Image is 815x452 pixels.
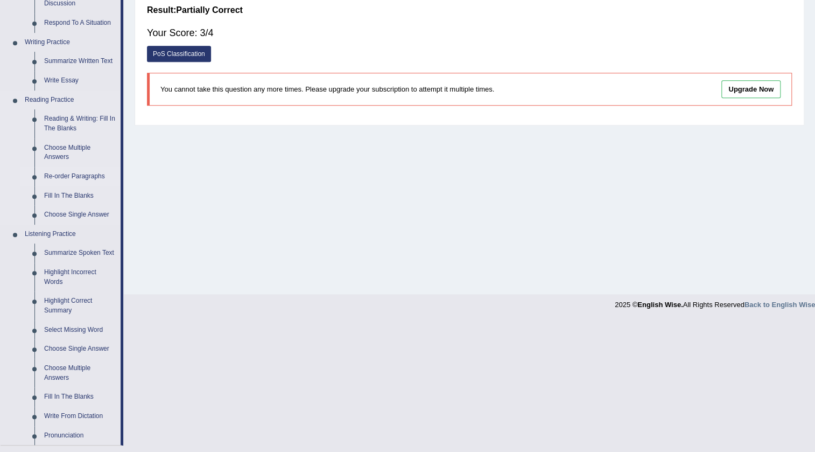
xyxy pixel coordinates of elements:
[160,84,626,94] p: You cannot take this question any more times. Please upgrade your subscription to attempt it mult...
[20,91,121,110] a: Reading Practice
[39,321,121,340] a: Select Missing Word
[39,71,121,91] a: Write Essay
[39,291,121,320] a: Highlight Correct Summary
[39,167,121,186] a: Re-order Paragraphs
[39,138,121,167] a: Choose Multiple Answers
[744,301,815,309] a: Back to English Wise
[721,80,781,98] a: Upgrade Now
[147,5,792,15] h4: Result:
[39,426,121,446] a: Pronunciation
[39,263,121,291] a: Highlight Incorrect Words
[637,301,683,309] strong: English Wise.
[39,205,121,225] a: Choose Single Answer
[39,244,121,263] a: Summarize Spoken Text
[20,225,121,244] a: Listening Practice
[39,359,121,387] a: Choose Multiple Answers
[39,339,121,359] a: Choose Single Answer
[39,13,121,33] a: Respond To A Situation
[147,20,792,46] div: Your Score: 3/4
[39,186,121,206] a: Fill In The Blanks
[39,52,121,71] a: Summarize Written Text
[39,109,121,138] a: Reading & Writing: Fill In The Blanks
[20,33,121,52] a: Writing Practice
[615,294,815,310] div: 2025 © All Rights Reserved
[39,387,121,407] a: Fill In The Blanks
[39,407,121,426] a: Write From Dictation
[147,46,211,62] a: PoS Classification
